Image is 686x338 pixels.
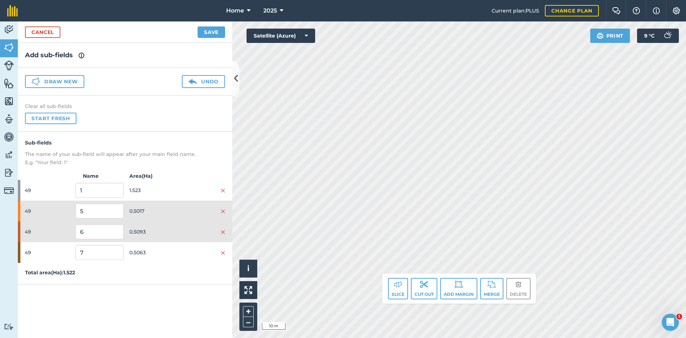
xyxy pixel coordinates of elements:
span: 0.5093 [129,225,177,239]
span: 49 [25,225,73,239]
button: + [243,306,254,317]
img: svg+xml;base64,PD94bWwgdmVyc2lvbj0iMS4wIiBlbmNvZGluZz0idXRmLTgiPz4KPCEtLSBHZW5lcmF0b3I6IEFkb2JlIE... [4,60,14,70]
img: svg+xml;base64,PHN2ZyB4bWxucz0iaHR0cDovL3d3dy53My5vcmcvMjAwMC9zdmciIHdpZHRoPSI1NiIgaGVpZ2h0PSI2MC... [4,42,14,53]
span: 0.5017 [129,204,177,218]
iframe: Intercom live chat [662,314,679,331]
img: A question mark icon [632,7,641,14]
button: – [243,317,254,327]
button: Undo [182,75,225,88]
span: Home [226,6,244,15]
img: svg+xml;base64,PHN2ZyB4bWxucz0iaHR0cDovL3d3dy53My5vcmcvMjAwMC9zdmciIHdpZHRoPSIxOSIgaGVpZ2h0PSIyNC... [597,31,603,40]
img: svg+xml;base64,PHN2ZyB4bWxucz0iaHR0cDovL3d3dy53My5vcmcvMjAwMC9zdmciIHdpZHRoPSIyMiIgaGVpZ2h0PSIzMC... [221,250,225,256]
span: 2025 [263,6,277,15]
span: 9 ° C [644,29,655,43]
button: Delete [506,278,531,299]
button: Slice [388,278,408,299]
h4: Clear all sub-fields [25,103,225,110]
img: svg+xml;base64,PHN2ZyB4bWxucz0iaHR0cDovL3d3dy53My5vcmcvMjAwMC9zdmciIHdpZHRoPSIyMiIgaGVpZ2h0PSIzMC... [221,229,225,235]
button: 9 °C [637,29,679,43]
img: svg+xml;base64,PHN2ZyB4bWxucz0iaHR0cDovL3d3dy53My5vcmcvMjAwMC9zdmciIHdpZHRoPSI1NiIgaGVpZ2h0PSI2MC... [4,96,14,107]
img: svg+xml;base64,PD94bWwgdmVyc2lvbj0iMS4wIiBlbmNvZGluZz0idXRmLTgiPz4KPCEtLSBHZW5lcmF0b3I6IEFkb2JlIE... [4,150,14,160]
button: Draw new [25,75,84,88]
button: Satellite (Azure) [247,29,315,43]
div: 490.5093 [18,221,232,242]
img: svg+xml;base64,PD94bWwgdmVyc2lvbj0iMS4wIiBlbmNvZGluZz0idXRmLTgiPz4KPCEtLSBHZW5lcmF0b3I6IEFkb2JlIE... [4,24,14,35]
div: 491.523 [18,180,232,201]
img: svg+xml;base64,PHN2ZyB4bWxucz0iaHR0cDovL3d3dy53My5vcmcvMjAwMC9zdmciIHdpZHRoPSIxNyIgaGVpZ2h0PSIxNy... [79,51,84,60]
img: svg+xml;base64,PD94bWwgdmVyc2lvbj0iMS4wIiBlbmNvZGluZz0idXRmLTgiPz4KPCEtLSBHZW5lcmF0b3I6IEFkb2JlIE... [4,186,14,196]
span: 49 [25,246,73,259]
strong: Total area ( Ha ): 1.522 [25,269,75,276]
a: Change plan [545,5,599,16]
div: 490.5063 [18,242,232,263]
img: svg+xml;base64,PHN2ZyB4bWxucz0iaHR0cDovL3d3dy53My5vcmcvMjAwMC9zdmciIHdpZHRoPSIxNyIgaGVpZ2h0PSIxNy... [653,6,660,15]
a: Cancel [25,26,60,38]
img: Four arrows, one pointing top left, one top right, one bottom right and the last bottom left [244,286,252,294]
button: Add margin [440,278,477,299]
strong: Area ( Ha ) [125,172,232,180]
button: Print [590,29,630,43]
img: svg+xml;base64,PD94bWwgdmVyc2lvbj0iMS4wIiBlbmNvZGluZz0idXRmLTgiPz4KPCEtLSBHZW5lcmF0b3I6IEFkb2JlIE... [487,280,496,289]
button: Cut out [411,278,437,299]
h2: Add sub-fields [25,50,225,60]
img: svg+xml;base64,PHN2ZyB4bWxucz0iaHR0cDovL3d3dy53My5vcmcvMjAwMC9zdmciIHdpZHRoPSIyMiIgaGVpZ2h0PSIzMC... [221,209,225,214]
img: svg+xml;base64,PD94bWwgdmVyc2lvbj0iMS4wIiBlbmNvZGluZz0idXRmLTgiPz4KPCEtLSBHZW5lcmF0b3I6IEFkb2JlIE... [420,280,428,289]
img: svg+xml;base64,PHN2ZyB4bWxucz0iaHR0cDovL3d3dy53My5vcmcvMjAwMC9zdmciIHdpZHRoPSI1NiIgaGVpZ2h0PSI2MC... [4,78,14,89]
strong: Name [71,172,125,180]
span: i [247,264,249,273]
img: svg+xml;base64,PD94bWwgdmVyc2lvbj0iMS4wIiBlbmNvZGluZz0idXRmLTgiPz4KPCEtLSBHZW5lcmF0b3I6IEFkb2JlIE... [394,280,402,289]
img: svg+xml;base64,PD94bWwgdmVyc2lvbj0iMS4wIiBlbmNvZGluZz0idXRmLTgiPz4KPCEtLSBHZW5lcmF0b3I6IEFkb2JlIE... [454,280,463,289]
button: Save [198,26,225,38]
img: A cog icon [672,7,681,14]
button: Start fresh [25,113,76,124]
img: svg+xml;base64,PD94bWwgdmVyc2lvbj0iMS4wIiBlbmNvZGluZz0idXRmLTgiPz4KPCEtLSBHZW5lcmF0b3I6IEFkb2JlIE... [4,114,14,124]
img: fieldmargin Logo [7,5,18,16]
span: 1.523 [129,183,177,197]
span: 49 [25,204,73,218]
p: The name of your sub-field will appear after your main field name. [25,150,225,158]
span: 1 [676,314,682,319]
button: Merge [480,278,503,299]
img: Two speech bubbles overlapping with the left bubble in the forefront [612,7,621,14]
span: Current plan : PLUS [492,7,539,15]
img: svg+xml;base64,PHN2ZyB4bWxucz0iaHR0cDovL3d3dy53My5vcmcvMjAwMC9zdmciIHdpZHRoPSIxOCIgaGVpZ2h0PSIyNC... [515,280,522,289]
div: 490.5017 [18,201,232,221]
img: svg+xml;base64,PHN2ZyB4bWxucz0iaHR0cDovL3d3dy53My5vcmcvMjAwMC9zdmciIHdpZHRoPSIyMiIgaGVpZ2h0PSIzMC... [221,188,225,194]
span: 49 [25,183,73,197]
img: svg+xml;base64,PD94bWwgdmVyc2lvbj0iMS4wIiBlbmNvZGluZz0idXRmLTgiPz4KPCEtLSBHZW5lcmF0b3I6IEFkb2JlIE... [660,29,675,43]
p: E.g. "Your field: 1" [25,158,225,166]
img: svg+xml;base64,PD94bWwgdmVyc2lvbj0iMS4wIiBlbmNvZGluZz0idXRmLTgiPz4KPCEtLSBHZW5lcmF0b3I6IEFkb2JlIE... [188,77,197,86]
button: i [239,260,257,278]
h4: Sub-fields [25,139,225,147]
img: svg+xml;base64,PD94bWwgdmVyc2lvbj0iMS4wIiBlbmNvZGluZz0idXRmLTgiPz4KPCEtLSBHZW5lcmF0b3I6IEFkb2JlIE... [4,167,14,178]
img: svg+xml;base64,PD94bWwgdmVyc2lvbj0iMS4wIiBlbmNvZGluZz0idXRmLTgiPz4KPCEtLSBHZW5lcmF0b3I6IEFkb2JlIE... [4,132,14,142]
span: 0.5063 [129,246,177,259]
img: svg+xml;base64,PD94bWwgdmVyc2lvbj0iMS4wIiBlbmNvZGluZz0idXRmLTgiPz4KPCEtLSBHZW5lcmF0b3I6IEFkb2JlIE... [4,323,14,330]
